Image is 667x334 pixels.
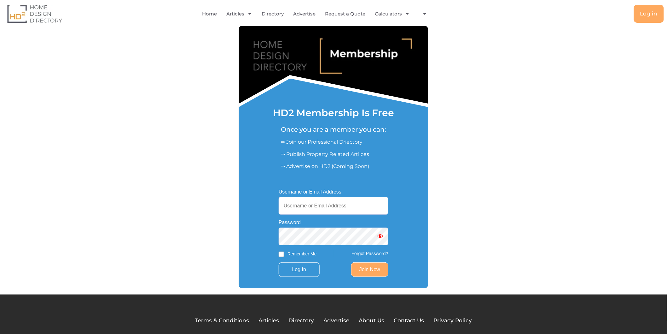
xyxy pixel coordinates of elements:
a: Advertise [323,317,349,325]
a: Advertise [293,7,316,21]
a: Forgot Password? [351,251,388,256]
p: ⇒ Publish Property Related Artilces [281,151,386,158]
a: Directory [262,7,284,21]
a: Privacy Policy [433,317,472,325]
label: Username or Email Address [279,189,341,194]
h1: HD2 Membership Is Free [273,108,394,118]
input: Log In [279,262,320,277]
label: Password [279,220,301,225]
a: Home [202,7,217,21]
a: Calculators [375,7,410,21]
button: Show password [372,228,388,245]
input: Username or Email Address [279,197,388,215]
a: Articles [258,317,279,325]
a: Log in [634,5,664,23]
h5: Once you are a member you can: [281,126,386,133]
p: ⇒ Join our Professional Driectory [281,138,386,146]
a: About Us [359,317,384,325]
nav: Menu [135,7,499,21]
a: Articles [226,7,252,21]
a: Directory [288,317,314,325]
a: Join Now [351,262,388,277]
span: Log in [640,11,658,16]
a: Contact Us [394,317,424,325]
a: Request a Quote [325,7,365,21]
a: Terms & Conditions [195,317,249,325]
label: Remember Me [287,251,317,257]
p: ⇒ Advertise on HD2 (Coming Soon) [281,163,386,170]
